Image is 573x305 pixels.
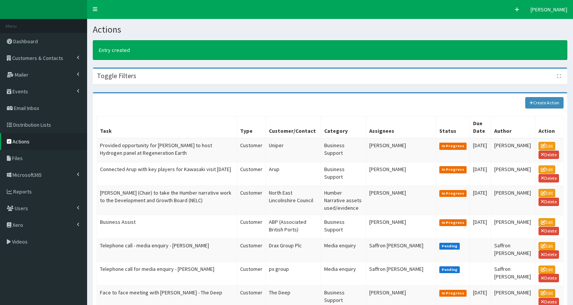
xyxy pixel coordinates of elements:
span: In Progress [439,190,467,197]
td: Customer [237,138,265,162]
td: px group [265,262,321,286]
a: Edit [539,218,555,226]
th: Task [97,116,237,138]
td: [PERSON_NAME] [491,186,535,215]
td: [PERSON_NAME] [366,162,436,186]
td: Business Support [321,215,366,238]
a: Edit [539,266,555,274]
td: [DATE] [470,186,491,215]
a: Create Action [525,97,564,108]
span: In Progress [439,219,467,226]
h1: Actions [93,25,567,35]
th: Due Date [470,116,491,138]
th: Assignees [366,116,436,138]
td: Customer [237,186,265,215]
a: Delete [539,250,559,259]
span: Pending [439,266,460,273]
span: Microsoft365 [12,171,42,178]
span: Users [15,205,28,212]
td: Business Assist [97,215,237,238]
td: [PERSON_NAME] [366,138,436,162]
td: Humber Narrative assets used/evidence [321,186,366,215]
a: Edit [539,189,555,197]
a: Edit [539,289,555,297]
td: [DATE] [470,138,491,162]
span: Dashboard [13,38,38,45]
span: Pending [439,243,460,250]
th: Author [491,116,535,138]
th: Customer/Contact [265,116,321,138]
td: [PERSON_NAME] [366,186,436,215]
th: Action [535,116,563,138]
td: Media enquiry [321,238,366,262]
a: Delete [539,151,559,159]
td: [DATE] [470,215,491,238]
span: Customers & Contacts [12,55,63,61]
td: [PERSON_NAME] [491,138,535,162]
span: Mailer [15,71,28,78]
td: Telephone call - media enquiry - [PERSON_NAME] [97,238,237,262]
td: North East Lincolnshire Council [265,186,321,215]
td: Arup [265,162,321,186]
td: Telephone call for media enquiry - [PERSON_NAME] [97,262,237,286]
th: Type [237,116,265,138]
span: Events [12,88,28,95]
td: ABP (Associated British Ports) [265,215,321,238]
span: In Progress [439,143,467,149]
td: Connected Arup with key players for Kawasaki visit [DATE] [97,162,237,186]
a: Delete [539,198,559,206]
td: Business Support [321,162,366,186]
td: Customer [237,262,265,286]
td: Drax Group Plc [265,238,321,262]
a: Delete [539,227,559,235]
td: Provided opportunity for [PERSON_NAME] to host Hydrogen panel at Regeneration Earth [97,138,237,162]
span: Reports [13,188,32,195]
span: In Progress [439,166,467,173]
td: Media enquiry [321,262,366,286]
td: Saffron [PERSON_NAME] [366,238,436,262]
a: Edit [539,165,555,174]
span: Xero [12,222,23,228]
td: Saffron [PERSON_NAME] [366,262,436,286]
a: Edit [539,242,555,250]
td: Uniper [265,138,321,162]
td: Saffron [PERSON_NAME] [491,238,535,262]
h3: Toggle Filters [97,72,136,79]
td: Customer [237,162,265,186]
span: Actions [12,138,30,145]
td: Customer [237,215,265,238]
th: Status [436,116,470,138]
span: [PERSON_NAME] [531,6,567,13]
span: Email Inbox [14,105,39,112]
td: Business Support [321,138,366,162]
td: [PERSON_NAME] [366,215,436,238]
a: Delete [539,274,559,282]
td: [PERSON_NAME] (Chair) to take the Humber narrative work to the Development and Growth Board (NELC) [97,186,237,215]
td: [DATE] [470,162,491,186]
span: Videos [12,238,28,245]
span: Distribution Lists [13,121,51,128]
a: Delete [539,174,559,182]
span: In Progress [439,290,467,297]
td: Saffron [PERSON_NAME] [491,262,535,286]
td: [PERSON_NAME] [491,162,535,186]
td: Customer [237,238,265,262]
a: Edit [539,142,555,150]
span: Files [12,155,23,162]
div: Entry created [93,40,567,60]
td: [PERSON_NAME] [491,215,535,238]
th: Category [321,116,366,138]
